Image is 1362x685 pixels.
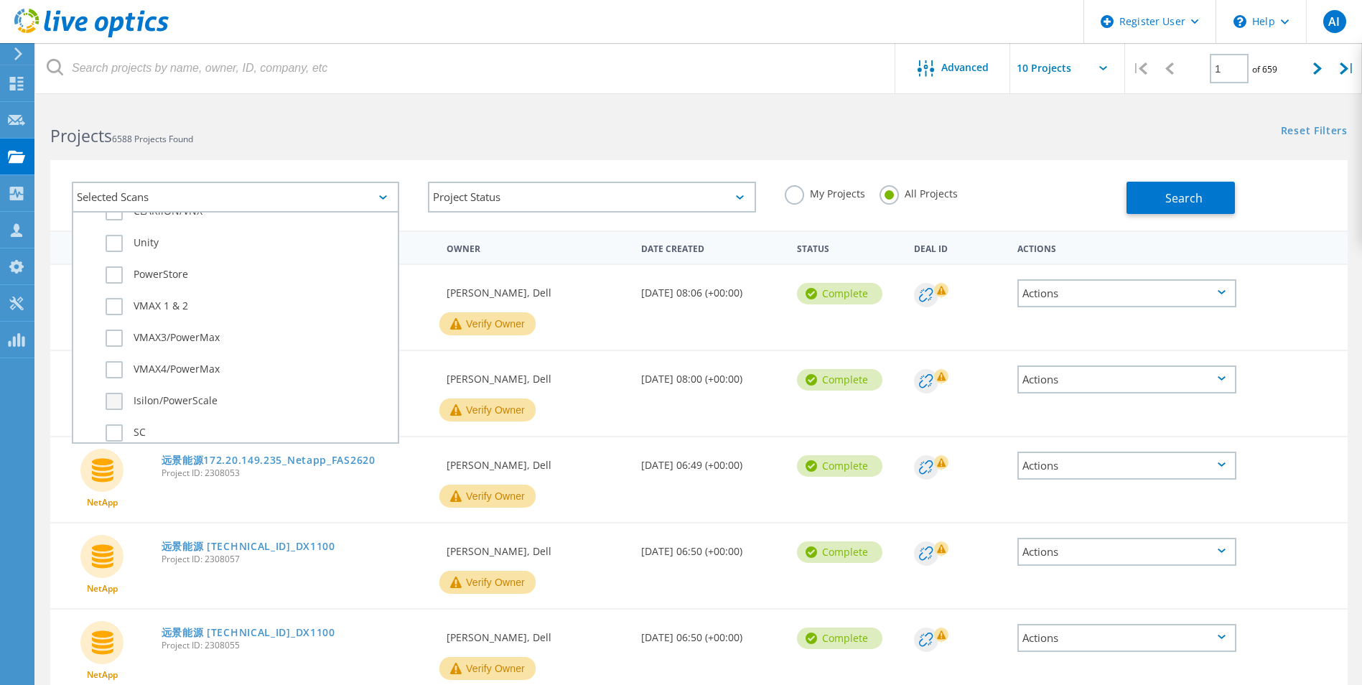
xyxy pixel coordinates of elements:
div: [PERSON_NAME], Dell [439,610,634,657]
button: Verify Owner [439,312,536,335]
a: Live Optics Dashboard [14,30,169,40]
div: [PERSON_NAME], Dell [439,265,634,312]
div: Complete [797,283,882,304]
label: PowerStore [106,266,391,284]
span: NetApp [87,671,118,679]
span: NetApp [87,498,118,507]
span: Project ID: 2308053 [162,469,433,477]
div: Actions [1017,538,1236,566]
div: | [1125,43,1155,94]
div: Complete [797,628,882,649]
span: Advanced [941,62,989,73]
a: 远景能源172.20.149.235_Netapp_FAS2620 [162,455,376,465]
div: Actions [1017,279,1236,307]
div: | [1333,43,1362,94]
div: [PERSON_NAME], Dell [439,437,634,485]
label: Unity [106,235,391,252]
span: Search [1165,190,1203,206]
button: Verify Owner [439,657,536,680]
label: SC [106,424,391,442]
button: Verify Owner [439,571,536,594]
span: AI [1328,16,1340,27]
div: Status [790,234,907,261]
a: Reset Filters [1281,126,1348,138]
label: My Projects [785,185,865,199]
div: Date Created [634,234,790,261]
div: Complete [797,369,882,391]
b: Projects [50,124,112,147]
input: Search projects by name, owner, ID, company, etc [36,43,896,93]
div: [DATE] 08:00 (+00:00) [634,351,790,399]
div: Selected Scans [72,182,399,213]
div: [PERSON_NAME], Dell [439,523,634,571]
button: Verify Owner [439,485,536,508]
div: Actions [1017,365,1236,393]
div: [DATE] 06:50 (+00:00) [634,523,790,571]
div: [DATE] 06:49 (+00:00) [634,437,790,485]
label: VMAX 1 & 2 [106,298,391,315]
span: Project ID: 2308057 [162,555,433,564]
div: Complete [797,541,882,563]
svg: \n [1233,15,1246,28]
div: Complete [797,455,882,477]
div: Actions [1017,624,1236,652]
button: Search [1127,182,1235,214]
a: 远景能源 [TECHNICAL_ID]_DX1100 [162,541,335,551]
div: [DATE] 08:06 (+00:00) [634,265,790,312]
div: [PERSON_NAME], Dell [439,351,634,399]
label: VMAX3/PowerMax [106,330,391,347]
span: 6588 Projects Found [112,133,193,145]
label: All Projects [880,185,958,199]
a: 远景能源 [TECHNICAL_ID]_DX1100 [162,628,335,638]
button: Verify Owner [439,399,536,421]
label: VMAX4/PowerMax [106,361,391,378]
div: Project Status [428,182,755,213]
span: Project ID: 2308055 [162,641,433,650]
div: Owner [439,234,634,261]
span: of 659 [1252,63,1277,75]
span: NetApp [87,584,118,593]
div: Actions [1017,452,1236,480]
label: Isilon/PowerScale [106,393,391,410]
div: [DATE] 06:50 (+00:00) [634,610,790,657]
div: Actions [1010,234,1244,261]
div: Deal Id [907,234,1011,261]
